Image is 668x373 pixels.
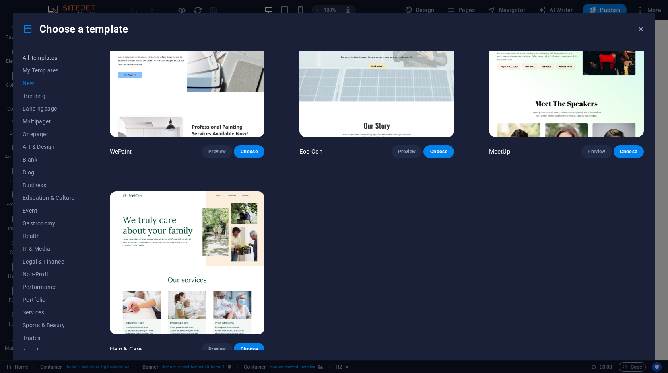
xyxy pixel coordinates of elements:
[23,80,75,86] span: New
[23,217,75,230] button: Gastronomy
[23,93,75,99] span: Trending
[23,23,128,35] h4: Choose a template
[23,179,75,191] button: Business
[23,293,75,306] button: Portfolio
[23,297,75,303] span: Portfolio
[23,246,75,252] span: IT & Media
[23,51,75,64] button: All Templates
[202,343,232,355] button: Preview
[588,148,605,155] span: Preview
[23,258,75,265] span: Legal & Finance
[23,271,75,277] span: Non-Profit
[240,346,258,352] span: Choose
[23,309,75,316] span: Services
[110,191,264,334] img: Help & Care
[23,284,75,290] span: Performance
[234,343,264,355] button: Choose
[23,220,75,227] span: Gastronomy
[23,115,75,128] button: Multipager
[489,148,510,156] p: MeetUp
[23,169,75,176] span: Blog
[23,153,75,166] button: Blank
[23,322,75,328] span: Sports & Beauty
[110,345,142,353] p: Help & Care
[23,268,75,281] button: Non-Profit
[23,319,75,332] button: Sports & Beauty
[23,90,75,102] button: Trending
[23,141,75,153] button: Art & Design
[23,230,75,242] button: Health
[23,332,75,344] button: Trades
[23,182,75,188] span: Business
[23,335,75,341] span: Trades
[23,144,75,150] span: Art & Design
[23,64,75,77] button: My Templates
[423,145,454,158] button: Choose
[23,306,75,319] button: Services
[23,118,75,125] span: Multipager
[23,156,75,163] span: Blank
[208,346,226,352] span: Preview
[23,242,75,255] button: IT & Media
[23,67,75,74] span: My Templates
[110,148,132,156] p: WePaint
[23,55,75,61] span: All Templates
[614,145,644,158] button: Choose
[23,191,75,204] button: Education & Culture
[23,233,75,239] span: Health
[23,131,75,137] span: Onepager
[23,348,75,354] span: Travel
[23,102,75,115] button: Landingpage
[299,148,322,156] p: Eco-Con
[23,77,75,90] button: New
[620,148,637,155] span: Choose
[240,148,258,155] span: Choose
[23,204,75,217] button: Event
[23,195,75,201] span: Education & Culture
[398,148,416,155] span: Preview
[208,148,226,155] span: Preview
[581,145,612,158] button: Preview
[23,128,75,141] button: Onepager
[202,145,232,158] button: Preview
[23,207,75,214] span: Event
[23,105,75,112] span: Landingpage
[23,166,75,179] button: Blog
[234,145,264,158] button: Choose
[23,255,75,268] button: Legal & Finance
[392,145,422,158] button: Preview
[23,344,75,357] button: Travel
[23,281,75,293] button: Performance
[430,148,447,155] span: Choose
